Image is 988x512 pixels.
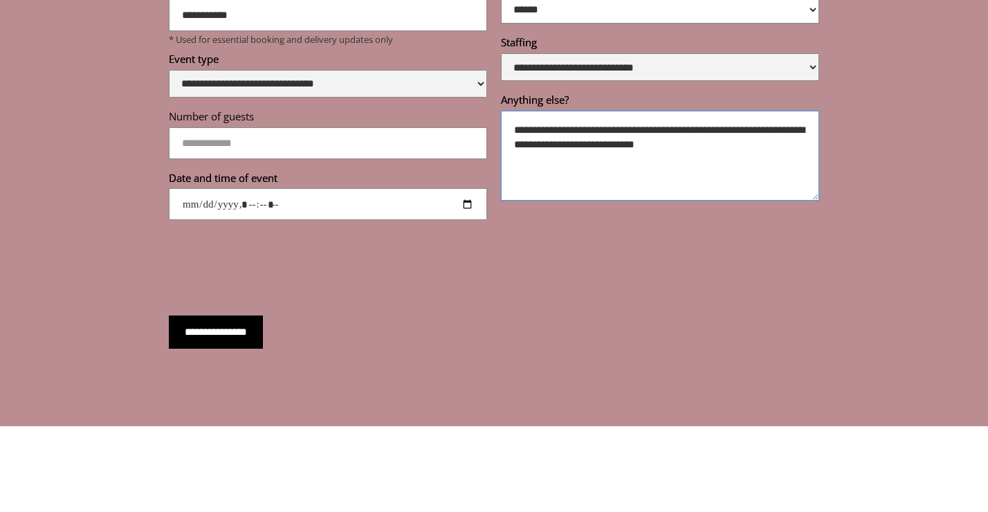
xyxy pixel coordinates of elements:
[169,171,487,189] label: Date and time of event
[169,241,379,295] iframe: reCAPTCHA
[501,93,819,111] label: Anything else?
[501,35,819,53] label: Staffing
[169,52,487,70] label: Event type
[169,34,487,45] p: * Used for essential booking and delivery updates only
[169,109,487,127] label: Number of guests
